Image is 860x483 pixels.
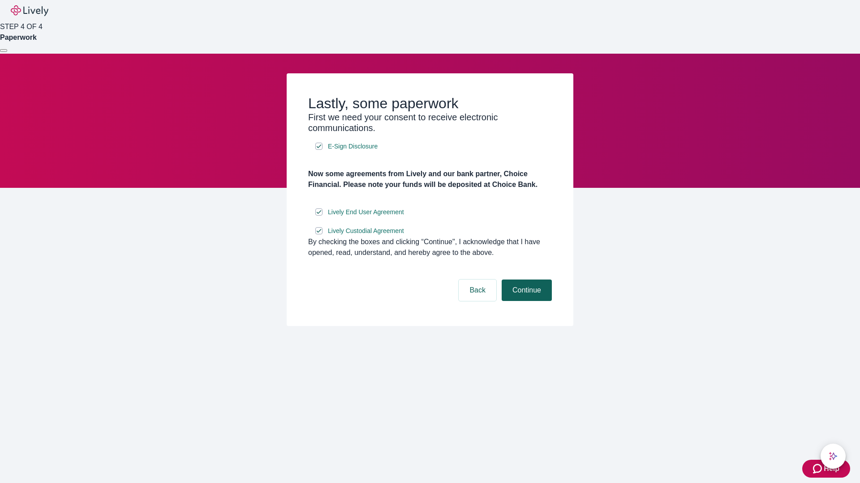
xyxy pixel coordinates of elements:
[813,463,824,474] svg: Zendesk support icon
[328,208,404,217] span: Lively End User Agreement
[802,460,850,478] button: Zendesk support iconHelp
[326,225,406,237] a: e-sign disclosure document
[308,95,552,112] h2: Lastly, some paperwork
[459,280,496,301] button: Back
[824,463,839,474] span: Help
[821,444,846,469] button: chat
[502,280,552,301] button: Continue
[326,141,379,152] a: e-sign disclosure document
[11,5,48,16] img: Lively
[308,237,552,258] div: By checking the boxes and clicking “Continue", I acknowledge that I have opened, read, understand...
[328,226,404,236] span: Lively Custodial Agreement
[328,142,378,151] span: E-Sign Disclosure
[308,112,552,133] h3: First we need your consent to receive electronic communications.
[829,452,838,461] svg: Lively AI Assistant
[308,169,552,190] h4: Now some agreements from Lively and our bank partner, Choice Financial. Please note your funds wi...
[326,207,406,218] a: e-sign disclosure document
